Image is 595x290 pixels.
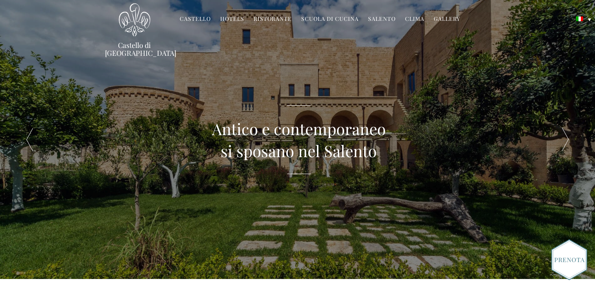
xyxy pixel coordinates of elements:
h2: Antico e contemporaneo si sposano nel Salento [212,117,386,162]
a: Castello di [GEOGRAPHIC_DATA] [105,41,164,57]
img: Castello di Ugento [119,3,150,37]
a: Salento [368,15,396,24]
a: Ristorante [254,15,292,24]
a: Gallery [434,15,460,24]
a: Hotels [220,15,244,24]
a: Clima [405,15,424,24]
img: Italiano [576,17,583,21]
a: Scuola di Cucina [301,15,359,24]
a: Castello [180,15,211,24]
img: Book_Button_Italian.png [551,239,587,280]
